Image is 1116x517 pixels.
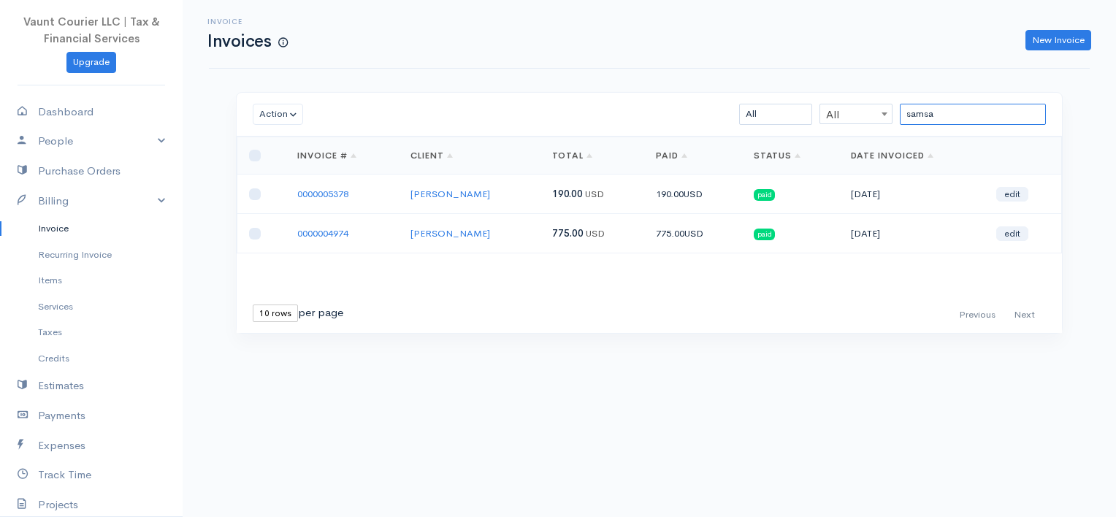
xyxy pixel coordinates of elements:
[552,227,584,240] span: 775.00
[754,229,776,240] span: paid
[253,104,303,125] button: Action
[684,227,703,240] span: USD
[410,227,490,240] a: [PERSON_NAME]
[851,150,933,161] a: Date Invoiced
[644,175,741,214] td: 190.00
[820,104,892,125] span: All
[278,37,288,49] span: How to create your first Invoice?
[586,227,605,240] span: USD
[585,188,604,200] span: USD
[900,104,1046,125] input: Search
[839,214,985,253] td: [DATE]
[23,15,160,45] span: Vaunt Courier LLC | Tax & Financial Services
[996,187,1028,202] a: edit
[819,104,893,124] span: All
[66,52,116,73] a: Upgrade
[1025,30,1091,51] a: New Invoice
[253,305,343,322] div: per page
[207,32,288,50] h1: Invoices
[410,188,490,200] a: [PERSON_NAME]
[656,150,687,161] a: Paid
[552,150,593,161] a: Total
[297,150,356,161] a: Invoice #
[754,189,776,201] span: paid
[207,18,288,26] h6: Invoice
[839,175,985,214] td: [DATE]
[996,226,1028,241] a: edit
[410,150,453,161] a: Client
[754,150,801,161] a: Status
[552,188,583,200] span: 190.00
[297,227,348,240] a: 0000004974
[644,214,741,253] td: 775.00
[297,188,348,200] a: 0000005378
[684,188,703,200] span: USD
